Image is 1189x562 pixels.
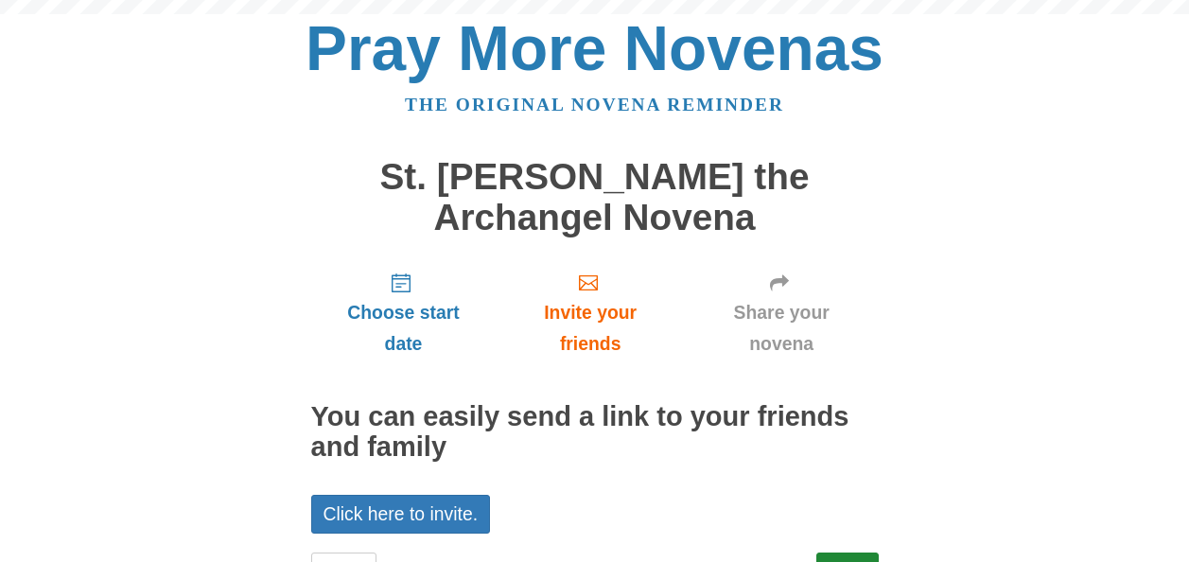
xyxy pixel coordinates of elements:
[311,402,879,463] h2: You can easily send a link to your friends and family
[311,495,491,534] a: Click here to invite.
[306,13,883,83] a: Pray More Novenas
[515,297,665,360] span: Invite your friends
[311,157,879,237] h1: St. [PERSON_NAME] the Archangel Novena
[405,95,784,114] a: The original novena reminder
[704,297,860,360] span: Share your novena
[496,256,684,369] a: Invite your friends
[330,297,478,360] span: Choose start date
[311,256,497,369] a: Choose start date
[685,256,879,369] a: Share your novena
